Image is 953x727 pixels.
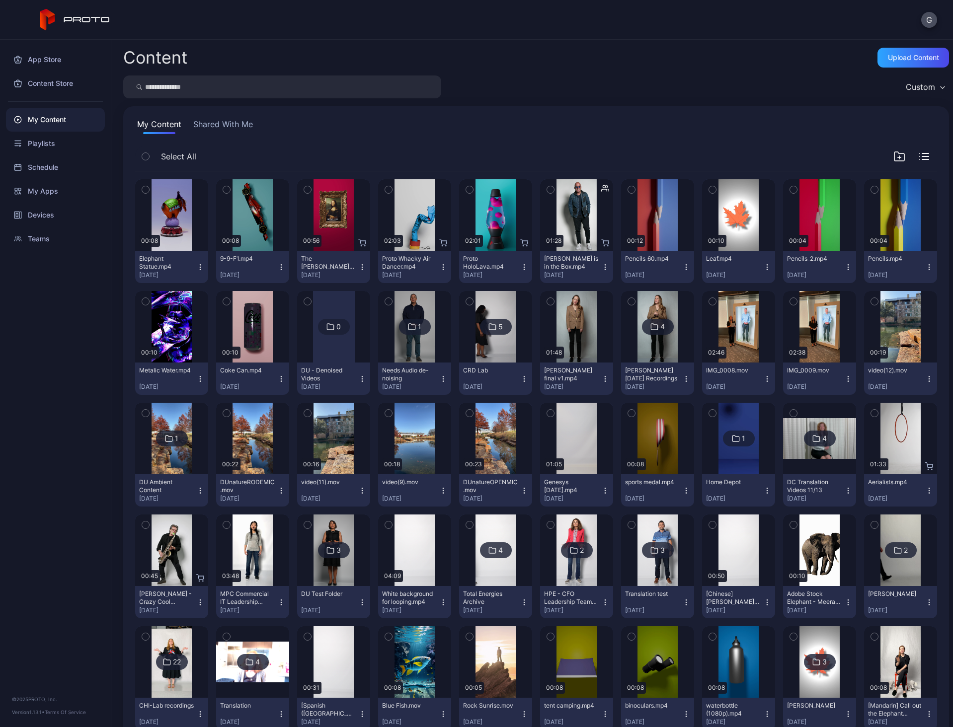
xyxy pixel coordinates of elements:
div: Rock Sunrise.mov [463,702,518,710]
div: [DATE] [868,495,925,503]
div: [DATE] [301,718,358,726]
div: Metalic Water.mp4 [139,366,194,374]
div: [DATE] [301,383,358,391]
button: [PERSON_NAME] final v1.mp4[DATE] [540,363,613,395]
div: 4 [822,434,827,443]
div: MPC Commercial IT Leadership Strategy Lab_Final.mp4 [220,590,275,606]
button: Needs Audio de-noising[DATE] [378,363,451,395]
button: Coke Can.mp4[DATE] [216,363,289,395]
button: [PERSON_NAME][DATE] [864,586,937,618]
div: Translation test [625,590,680,598]
a: My Apps [6,179,105,203]
div: Scott Page - Crazy Cool Technology.mp4 [139,590,194,606]
button: Custom [901,75,949,98]
button: Total Energies Archive[DATE] [459,586,532,618]
div: Pencils_60.mp4 [625,255,680,263]
div: [DATE] [544,271,601,279]
div: [DATE] [706,718,763,726]
div: video(9).mov [382,478,437,486]
button: sports medal.mp4[DATE] [621,474,694,507]
button: Genesys [DATE].mp4[DATE] [540,474,613,507]
div: [DATE] [463,495,520,503]
div: Leaf.mp4 [706,255,761,263]
button: DUnatureRODEMIC.mov[DATE] [216,474,289,507]
div: Genesys 12-4-24.mp4 [544,478,599,494]
a: Playlists [6,132,105,155]
div: 9-9-F1.mp4 [220,255,275,263]
button: Pencils.mp4[DATE] [864,251,937,283]
div: [DATE] [139,495,196,503]
div: [DATE] [625,718,682,726]
div: [DATE] [787,383,844,391]
div: Howie Mandel is in the Box.mp4 [544,255,599,271]
div: [DATE] [463,718,520,726]
button: video(12).mov[DATE] [864,363,937,395]
div: [DATE] [220,606,277,614]
div: 4 [498,546,503,555]
div: Blue Fish.mov [382,702,437,710]
a: My Content [6,108,105,132]
div: [DATE] [868,383,925,391]
div: Total Energies Archive [463,590,518,606]
div: [DATE] [139,718,196,726]
div: 1 [175,434,178,443]
div: [DATE] [868,718,925,726]
div: waterbottle (1080p).mp4 [706,702,761,718]
button: Metalic Water.mp4[DATE] [135,363,208,395]
div: [DATE] [706,271,763,279]
button: MPC Commercial IT Leadership Strategy Lab_Final.mp4[DATE] [216,586,289,618]
button: [Chinese] [PERSON_NAME] Intro[DATE] [702,586,775,618]
div: Eamonn Kelly [868,590,923,598]
div: [DATE] [382,271,439,279]
div: sports medal.mp4 [625,478,680,486]
button: The [PERSON_NAME] [PERSON_NAME].mp4[DATE] [297,251,370,283]
div: [DATE] [463,383,520,391]
div: 3 [822,657,827,666]
div: Proto HoloLava.mp4 [463,255,518,271]
div: Content [123,49,187,66]
div: Jane final v1.mp4 [544,366,599,382]
div: tent camping.mp4 [544,702,599,710]
div: DUnatureRODEMIC.mov [220,478,275,494]
div: Aerialists.mp4 [868,478,923,486]
div: 0 [336,322,341,331]
span: Select All [161,150,196,162]
div: [DATE] [544,495,601,503]
button: IMG_0009.mov[DATE] [783,363,856,395]
div: [DATE] [787,606,844,614]
div: [DATE] [220,271,277,279]
div: 1 [742,434,745,443]
div: Proto Whacky Air Dancer.mp4 [382,255,437,271]
div: Pencils_2.mp4 [787,255,842,263]
div: [DATE] [139,606,196,614]
div: 3 [660,546,665,555]
div: Coke Can.mp4 [220,366,275,374]
button: My Content [135,118,183,134]
div: [DATE] [139,271,196,279]
div: [DATE] [382,495,439,503]
button: DU Ambient Content[DATE] [135,474,208,507]
div: DUnatureOPENMIC.mov [463,478,518,494]
div: [DATE] [463,271,520,279]
button: 9-9-F1.mp4[DATE] [216,251,289,283]
button: CRD Lab[DATE] [459,363,532,395]
div: [DATE] [301,606,358,614]
div: [DATE] [787,718,844,726]
button: HPE - CFO Leadership Team Breakthrough Lab[DATE] [540,586,613,618]
div: [DATE] [706,495,763,503]
a: Content Store [6,72,105,95]
div: [DATE] [625,495,682,503]
a: Schedule [6,155,105,179]
div: Teams [6,227,105,251]
div: 2 [904,546,908,555]
button: Pencils_2.mp4[DATE] [783,251,856,283]
div: [DATE] [139,383,196,391]
button: [PERSON_NAME] [DATE] Recordings[DATE] [621,363,694,395]
div: [DATE] [868,271,925,279]
div: [DATE] [382,606,439,614]
div: [DATE] [706,383,763,391]
a: Devices [6,203,105,227]
div: [DATE] [382,383,439,391]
